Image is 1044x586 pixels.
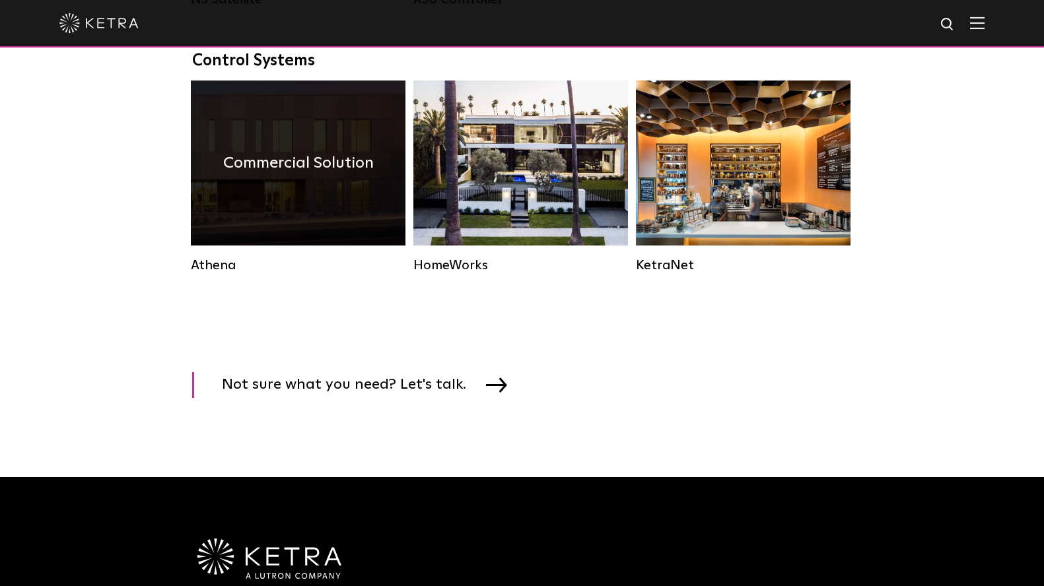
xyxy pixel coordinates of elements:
div: Control Systems [192,51,853,71]
img: Ketra-aLutronCo_White_RGB [197,538,341,579]
span: Not sure what you need? Let's talk. [222,372,486,398]
div: HomeWorks [413,257,628,273]
img: Hamburger%20Nav.svg [970,16,985,29]
a: KetraNet Legacy System [636,81,851,273]
img: search icon [940,16,956,33]
div: Athena [191,257,405,273]
a: HomeWorks Residential Solution [413,81,628,273]
a: Not sure what you need? Let's talk. [192,372,524,398]
img: ketra-logo-2019-white [59,13,139,33]
h4: Commercial Solution [223,150,374,176]
a: Athena Commercial Solution [191,81,405,273]
div: KetraNet [636,257,851,273]
img: arrow [486,377,507,392]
